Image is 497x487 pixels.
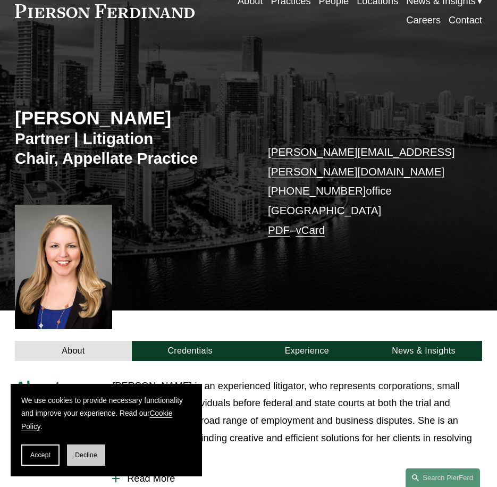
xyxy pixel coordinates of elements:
[15,129,248,168] h3: Partner | Litigation Chair, Appellate Practice
[112,377,482,465] p: [PERSON_NAME] is an experienced litigator, who represents corporations, small businesses, and ind...
[296,224,325,236] a: vCard
[268,146,454,178] a: [PERSON_NAME][EMAIL_ADDRESS][PERSON_NAME][DOMAIN_NAME]
[268,184,366,197] a: [PHONE_NUMBER]
[268,142,462,240] p: office [GEOGRAPHIC_DATA] –
[21,444,60,466] button: Accept
[268,224,290,236] a: PDF
[248,341,365,361] a: Experience
[15,378,60,396] span: About
[365,341,482,361] a: News & Insights
[449,11,482,30] a: Contact
[21,394,191,434] p: We use cookies to provide necessary functionality and improve your experience. Read our .
[75,451,97,459] span: Decline
[67,444,105,466] button: Decline
[120,473,482,484] span: Read More
[15,107,248,130] h2: [PERSON_NAME]
[406,468,480,487] a: Search this site
[30,451,50,459] span: Accept
[132,341,249,361] a: Credentials
[15,341,132,361] a: About
[11,384,202,476] section: Cookie banner
[406,11,441,30] a: Careers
